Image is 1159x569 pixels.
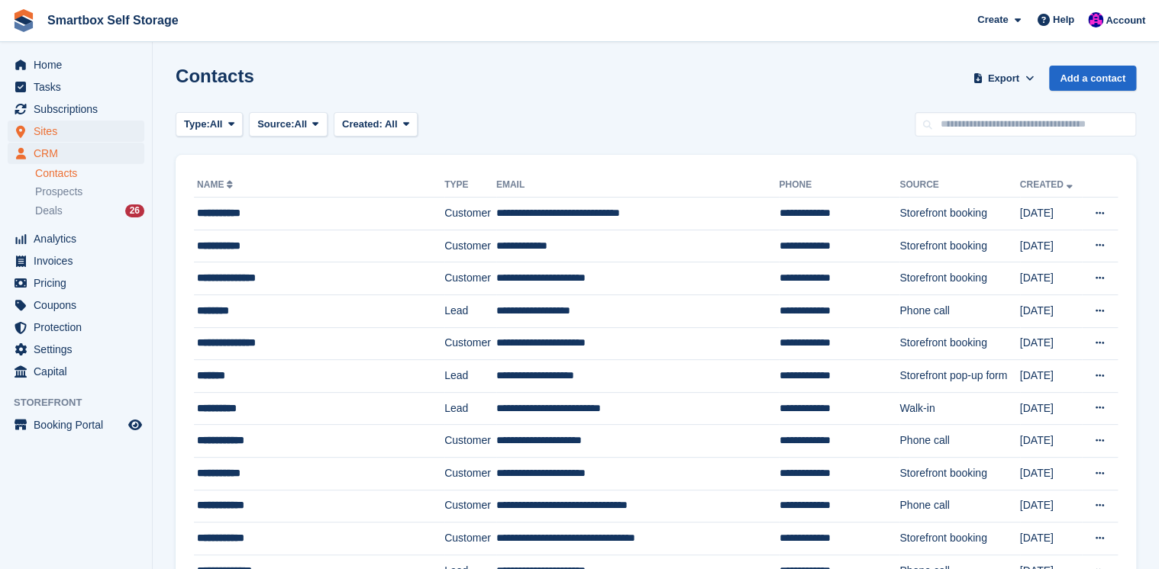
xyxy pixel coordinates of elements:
td: Customer [444,230,496,262]
span: Source: [257,117,294,132]
a: Preview store [126,416,144,434]
td: Customer [444,490,496,522]
a: menu [8,317,144,338]
span: Coupons [34,294,125,316]
td: Phone call [899,490,1019,522]
a: menu [8,228,144,249]
a: menu [8,414,144,436]
span: Create [977,12,1008,27]
td: Customer [444,425,496,458]
span: Account [1106,13,1145,28]
span: Subscriptions [34,98,125,120]
td: Walk-in [899,392,1019,425]
span: All [295,117,308,132]
span: Invoices [34,250,125,272]
th: Phone [779,173,899,198]
span: Analytics [34,228,125,249]
a: menu [8,250,144,272]
a: menu [8,143,144,164]
a: Add a contact [1049,66,1136,91]
td: [DATE] [1020,294,1083,327]
button: Type: All [176,112,243,137]
td: [DATE] [1020,457,1083,490]
a: Deals 26 [35,203,144,219]
button: Created: All [334,112,418,137]
span: Capital [34,361,125,382]
span: All [210,117,223,132]
th: Source [899,173,1019,198]
span: Export [988,71,1019,86]
a: menu [8,339,144,360]
th: Email [496,173,780,198]
span: Help [1053,12,1074,27]
td: Storefront booking [899,230,1019,262]
td: Storefront booking [899,457,1019,490]
td: [DATE] [1020,230,1083,262]
button: Source: All [249,112,328,137]
img: stora-icon-8386f47178a22dfd0bd8f6a31ec36ba5ce8667c1dd55bd0f319d3a0aa187defe.svg [12,9,35,32]
a: menu [8,76,144,98]
span: Sites [34,121,125,142]
td: [DATE] [1020,392,1083,425]
span: Protection [34,317,125,338]
td: [DATE] [1020,522,1083,555]
span: CRM [34,143,125,164]
td: Phone call [899,425,1019,458]
td: Lead [444,392,496,425]
td: Storefront booking [899,198,1019,230]
a: menu [8,272,144,294]
td: Customer [444,327,496,360]
td: [DATE] [1020,262,1083,295]
td: Customer [444,457,496,490]
td: Customer [444,198,496,230]
a: menu [8,98,144,120]
th: Type [444,173,496,198]
td: Lead [444,360,496,393]
button: Export [970,66,1037,91]
a: Smartbox Self Storage [41,8,185,33]
td: Lead [444,294,496,327]
a: Contacts [35,166,144,181]
h1: Contacts [176,66,254,86]
td: Customer [444,522,496,555]
span: Settings [34,339,125,360]
td: Storefront booking [899,522,1019,555]
td: Storefront pop-up form [899,360,1019,393]
span: Created: [342,118,383,130]
a: Prospects [35,184,144,200]
a: menu [8,294,144,316]
td: [DATE] [1020,360,1083,393]
span: Pricing [34,272,125,294]
a: Created [1020,179,1076,190]
a: menu [8,54,144,76]
td: Customer [444,262,496,295]
img: Sam Austin [1088,12,1103,27]
a: Name [197,179,236,190]
a: menu [8,121,144,142]
span: Deals [35,204,63,218]
span: Booking Portal [34,414,125,436]
span: Type: [184,117,210,132]
td: [DATE] [1020,327,1083,360]
td: [DATE] [1020,198,1083,230]
div: 26 [125,204,144,217]
span: Prospects [35,185,82,199]
span: All [385,118,398,130]
td: Phone call [899,294,1019,327]
span: Tasks [34,76,125,98]
span: Storefront [14,395,152,410]
td: Storefront booking [899,327,1019,360]
span: Home [34,54,125,76]
td: [DATE] [1020,425,1083,458]
a: menu [8,361,144,382]
td: [DATE] [1020,490,1083,522]
td: Storefront booking [899,262,1019,295]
